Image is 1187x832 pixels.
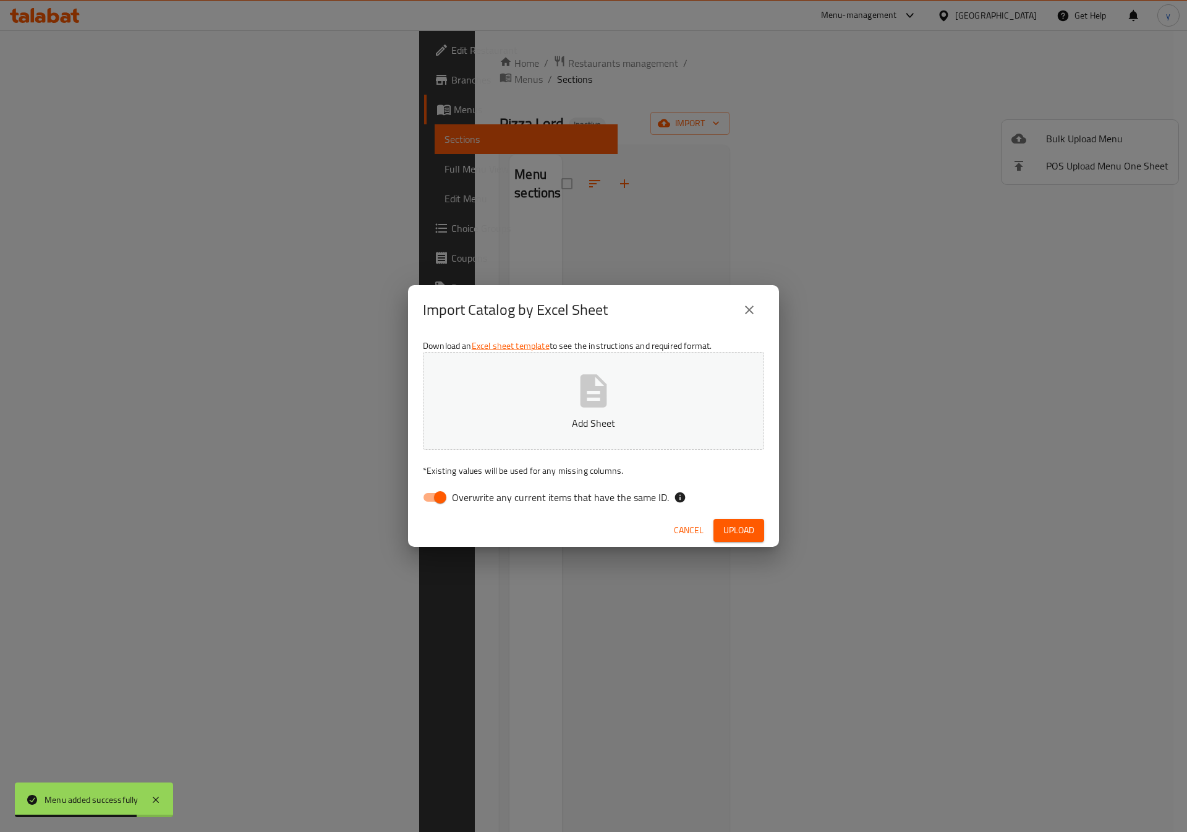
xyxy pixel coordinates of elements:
[723,523,754,538] span: Upload
[423,300,608,320] h2: Import Catalog by Excel Sheet
[452,490,669,505] span: Overwrite any current items that have the same ID.
[674,523,704,538] span: Cancel
[408,335,779,514] div: Download an to see the instructions and required format.
[472,338,550,354] a: Excel sheet template
[713,519,764,542] button: Upload
[45,793,138,807] div: Menu added successfully
[442,416,745,431] p: Add Sheet
[423,352,764,450] button: Add Sheet
[423,465,764,477] p: Existing values will be used for any missing columns.
[734,295,764,325] button: close
[674,491,686,504] svg: If the overwrite option isn't selected, then the items that match an existing ID will be ignored ...
[669,519,708,542] button: Cancel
